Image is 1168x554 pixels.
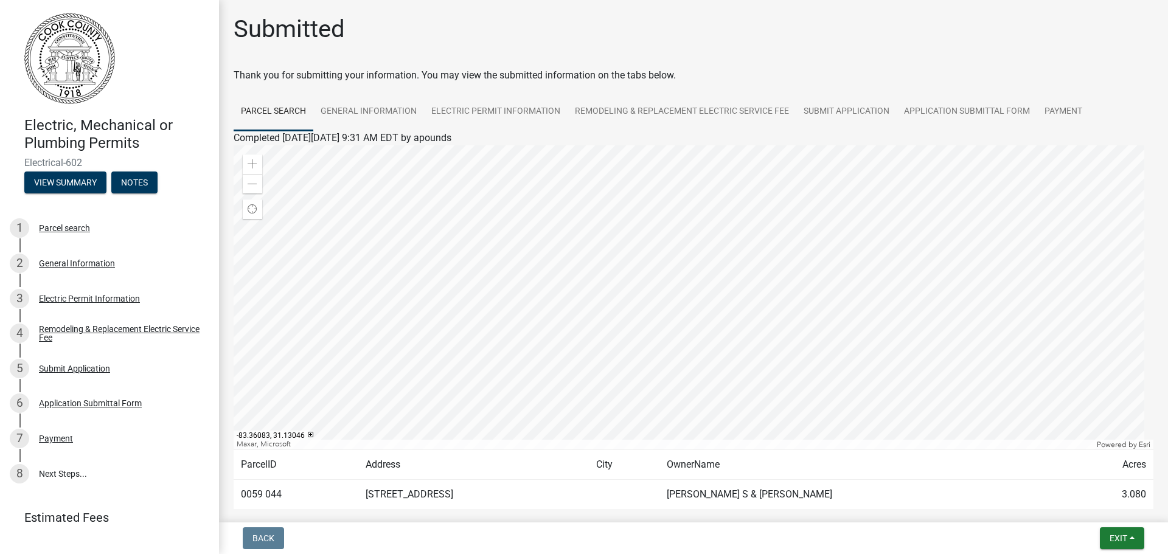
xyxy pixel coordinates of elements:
[234,132,451,144] span: Completed [DATE][DATE] 9:31 AM EDT by apounds
[589,450,659,480] td: City
[10,254,29,273] div: 2
[10,393,29,413] div: 6
[243,154,262,174] div: Zoom in
[1094,440,1153,449] div: Powered by
[39,399,142,407] div: Application Submittal Form
[39,259,115,268] div: General Information
[358,480,589,510] td: [STREET_ADDRESS]
[1139,440,1150,449] a: Esri
[1037,92,1090,131] a: Payment
[24,157,195,168] span: Electrical-602
[24,13,115,104] img: Cook County, Georgia
[243,199,262,219] div: Find my location
[234,440,1094,449] div: Maxar, Microsoft
[796,92,897,131] a: Submit Application
[39,294,140,303] div: Electric Permit Information
[234,480,358,510] td: 0059 044
[1066,450,1153,480] td: Acres
[39,325,200,342] div: Remodeling & Replacement Electric Service Fee
[39,364,110,373] div: Submit Application
[659,480,1066,510] td: [PERSON_NAME] S & [PERSON_NAME]
[10,464,29,483] div: 8
[10,359,29,378] div: 5
[313,92,424,131] a: General Information
[234,450,358,480] td: ParcelID
[10,289,29,308] div: 3
[1100,527,1144,549] button: Exit
[1110,533,1127,543] span: Exit
[24,171,106,193] button: View Summary
[10,429,29,448] div: 7
[243,527,284,549] button: Back
[10,505,200,530] a: Estimated Fees
[234,92,313,131] a: Parcel search
[897,92,1037,131] a: Application Submittal Form
[39,434,73,443] div: Payment
[243,174,262,193] div: Zoom out
[111,178,158,188] wm-modal-confirm: Notes
[358,450,589,480] td: Address
[1066,480,1153,510] td: 3.080
[234,15,345,44] h1: Submitted
[252,533,274,543] span: Back
[659,450,1066,480] td: OwnerName
[234,68,1153,83] div: Thank you for submitting your information. You may view the submitted information on the tabs below.
[111,171,158,193] button: Notes
[10,218,29,238] div: 1
[24,117,209,152] h4: Electric, Mechanical or Plumbing Permits
[424,92,568,131] a: Electric Permit Information
[24,178,106,188] wm-modal-confirm: Summary
[10,324,29,343] div: 4
[39,224,90,232] div: Parcel search
[568,92,796,131] a: Remodeling & Replacement Electric Service Fee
